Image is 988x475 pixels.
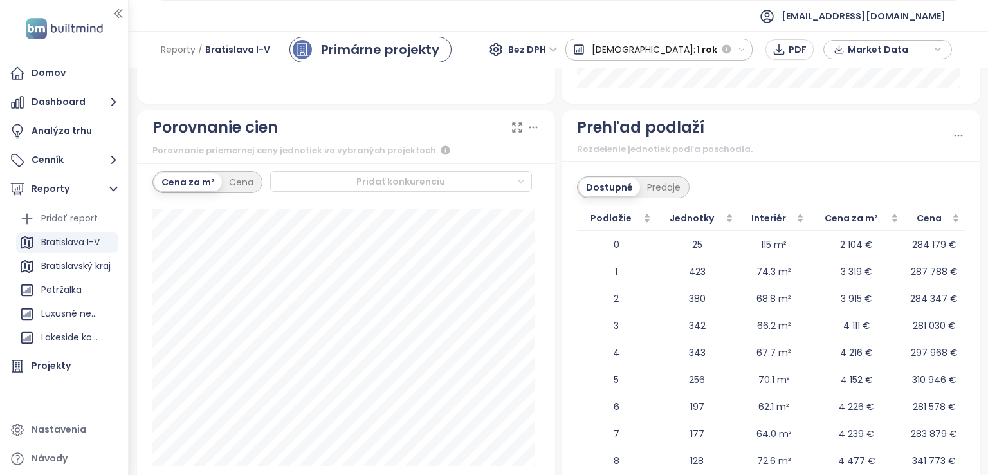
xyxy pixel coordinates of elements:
div: Porovnanie priemernej ceny jednotiek vo vybraných projektoch. [152,143,540,158]
div: Rozdelenie jednotiek podľa poschodia. [577,143,952,156]
span: Cena za m² [814,211,888,225]
td: 310 946 € [904,366,965,393]
div: Domov [32,65,66,81]
div: Petržalka [16,280,118,301]
div: button [830,40,945,59]
td: 25 [656,231,739,258]
a: primary [289,37,452,62]
div: Pridať report [16,209,118,229]
button: [DEMOGRAPHIC_DATA]:1 rok [565,39,753,61]
td: 115 m² [738,231,809,258]
div: Nastavenia [32,422,86,438]
a: Analýza trhu [6,118,122,144]
button: Dashboard [6,89,122,115]
td: 4 111 € [809,312,904,339]
td: 67.7 m² [738,339,809,366]
button: PDF [765,39,814,60]
td: 5 [577,366,656,393]
td: 6 [577,393,656,420]
td: 7 [577,420,656,447]
div: Cena [222,173,261,191]
td: 64.0 m² [738,420,809,447]
div: Predaje [640,178,688,196]
span: Bratislava I-V [205,38,270,61]
button: Cenník [6,147,122,173]
a: Domov [6,61,122,86]
div: Bratislava I-V [41,234,100,250]
td: 4 477 € [809,447,904,474]
div: Petržalka [41,282,82,298]
td: 3 [577,312,656,339]
td: 62.1 m² [738,393,809,420]
td: 4 239 € [809,420,904,447]
td: 284 179 € [904,231,965,258]
img: logo [22,15,107,42]
span: [DEMOGRAPHIC_DATA]: [592,38,695,61]
td: 0 [577,231,656,258]
td: 281 030 € [904,312,965,339]
div: Bratislava I-V [16,232,118,253]
td: 297 968 € [904,339,965,366]
td: 4 152 € [809,366,904,393]
a: Projekty [6,353,122,379]
span: Jednotky [661,211,724,225]
td: 74.3 m² [738,258,809,285]
th: Podlažie [577,206,656,231]
td: 281 578 € [904,393,965,420]
a: Nastavenia [6,417,122,443]
span: / [198,38,203,61]
button: Reporty [6,176,122,202]
div: Návody [32,451,68,467]
span: Cena [909,211,949,225]
div: Porovnanie cien [152,115,278,140]
div: Luxusné nehnuteľnosti [16,304,118,324]
a: Návody [6,446,122,472]
td: 287 788 € [904,258,965,285]
td: 8 [577,447,656,474]
td: 4 216 € [809,339,904,366]
span: Podlažie [582,211,641,225]
div: Bratislavský kraj [16,256,118,277]
span: Market Data [848,40,931,59]
td: 341 773 € [904,447,965,474]
td: 380 [656,285,739,312]
div: Primárne projekty [321,40,439,59]
span: PDF [789,42,807,57]
td: 2 [577,285,656,312]
td: 423 [656,258,739,285]
span: Reporty [161,38,196,61]
td: 3 915 € [809,285,904,312]
th: Cena [904,206,965,231]
td: 128 [656,447,739,474]
td: 256 [656,366,739,393]
td: 4 226 € [809,393,904,420]
td: 283 879 € [904,420,965,447]
div: Lakeside konkurencia [16,328,118,348]
span: [EMAIL_ADDRESS][DOMAIN_NAME] [782,1,946,32]
div: Prehľad podlaží [577,115,704,140]
div: Projekty [32,358,71,374]
td: 2 104 € [809,231,904,258]
th: Cena za m² [809,206,904,231]
span: Bez DPH [508,40,558,59]
th: Interiér [738,206,809,231]
span: Interiér [744,211,794,225]
td: 284 347 € [904,285,965,312]
td: 343 [656,339,739,366]
td: 72.6 m² [738,447,809,474]
td: 342 [656,312,739,339]
span: 1 rok [697,38,717,61]
td: 4 [577,339,656,366]
td: 70.1 m² [738,366,809,393]
td: 3 319 € [809,258,904,285]
th: Jednotky [656,206,739,231]
td: 66.2 m² [738,312,809,339]
div: Pridať report [41,210,98,227]
div: Analýza trhu [32,123,92,139]
div: Lakeside konkurencia [41,330,102,346]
